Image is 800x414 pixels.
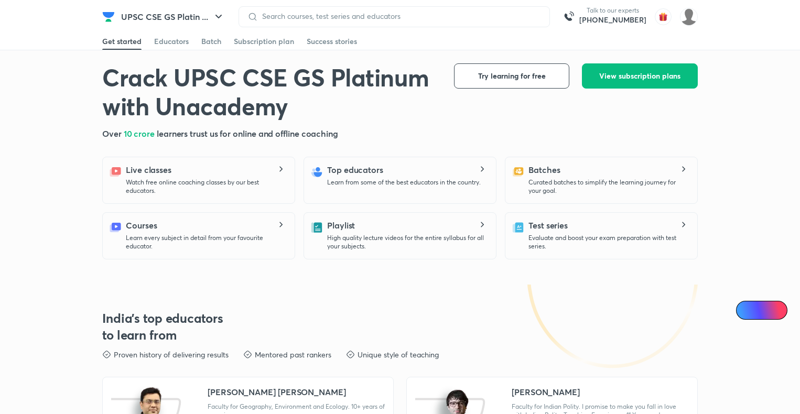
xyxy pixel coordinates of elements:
h5: Top educators [327,164,383,176]
h3: India's top educators to learn from [102,310,224,343]
img: Icon [742,306,751,314]
span: learners trust us for online and offline coaching [157,128,338,139]
a: Subscription plan [234,33,294,50]
span: Ai Doubts [753,306,781,314]
a: Batch [201,33,221,50]
img: Company Logo [102,10,115,23]
span: View subscription plans [599,71,680,81]
div: Success stories [307,36,357,47]
p: Evaluate and boost your exam preparation with test series. [528,234,689,250]
button: View subscription plans [582,63,698,89]
p: Learn from some of the best educators in the country. [327,178,481,187]
h5: Courses [126,219,157,232]
h5: Playlist [327,219,355,232]
p: Curated batches to simplify the learning journey for your goal. [528,178,689,195]
h5: Test series [528,219,568,232]
p: High quality lecture videos for the entire syllabus for all your subjects. [327,234,488,250]
p: Watch free online coaching classes by our best educators. [126,178,286,195]
div: [PERSON_NAME] [PERSON_NAME] [208,386,346,398]
p: Mentored past rankers [255,350,331,360]
a: [PHONE_NUMBER] [579,15,646,25]
p: Talk to our experts [579,6,646,15]
h1: Crack UPSC CSE GS Platinum with Unacademy [102,63,437,121]
p: Unique style of teaching [358,350,439,360]
div: Educators [154,36,189,47]
input: Search courses, test series and educators [258,12,541,20]
a: Get started [102,33,142,50]
div: [PERSON_NAME] [512,386,580,398]
img: call-us [558,6,579,27]
img: shubham [680,8,698,26]
p: Learn every subject in detail from your favourite educator. [126,234,286,250]
h5: Live classes [126,164,171,176]
button: UPSC CSE GS Platin ... [115,6,231,27]
span: 10 crore [124,128,157,139]
span: Over [102,128,124,139]
div: Subscription plan [234,36,294,47]
a: Educators [154,33,189,50]
h5: Batches [528,164,560,176]
a: Success stories [307,33,357,50]
div: Get started [102,36,142,47]
a: Ai Doubts [736,301,787,320]
button: Try learning for free [454,63,569,89]
span: Try learning for free [478,71,546,81]
div: Batch [201,36,221,47]
img: avatar [655,8,672,25]
p: Proven history of delivering results [114,350,229,360]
